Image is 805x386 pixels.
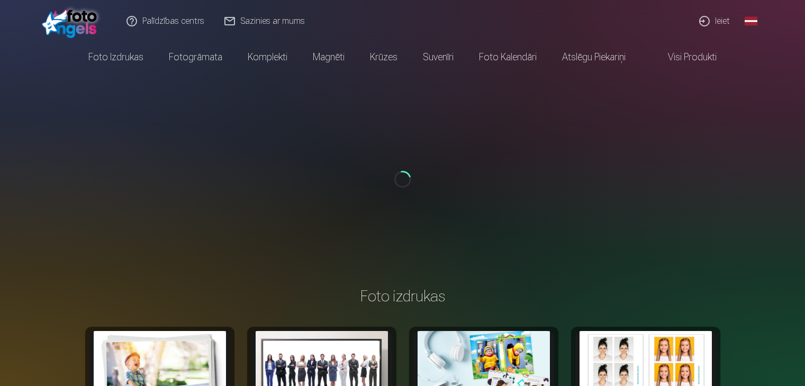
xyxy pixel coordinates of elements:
h3: Foto izdrukas [94,287,712,306]
a: Foto izdrukas [76,42,156,72]
a: Magnēti [300,42,357,72]
a: Atslēgu piekariņi [549,42,638,72]
a: Suvenīri [410,42,466,72]
a: Fotogrāmata [156,42,235,72]
a: Visi produkti [638,42,729,72]
a: Komplekti [235,42,300,72]
a: Krūzes [357,42,410,72]
img: /fa1 [42,4,103,38]
a: Foto kalendāri [466,42,549,72]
